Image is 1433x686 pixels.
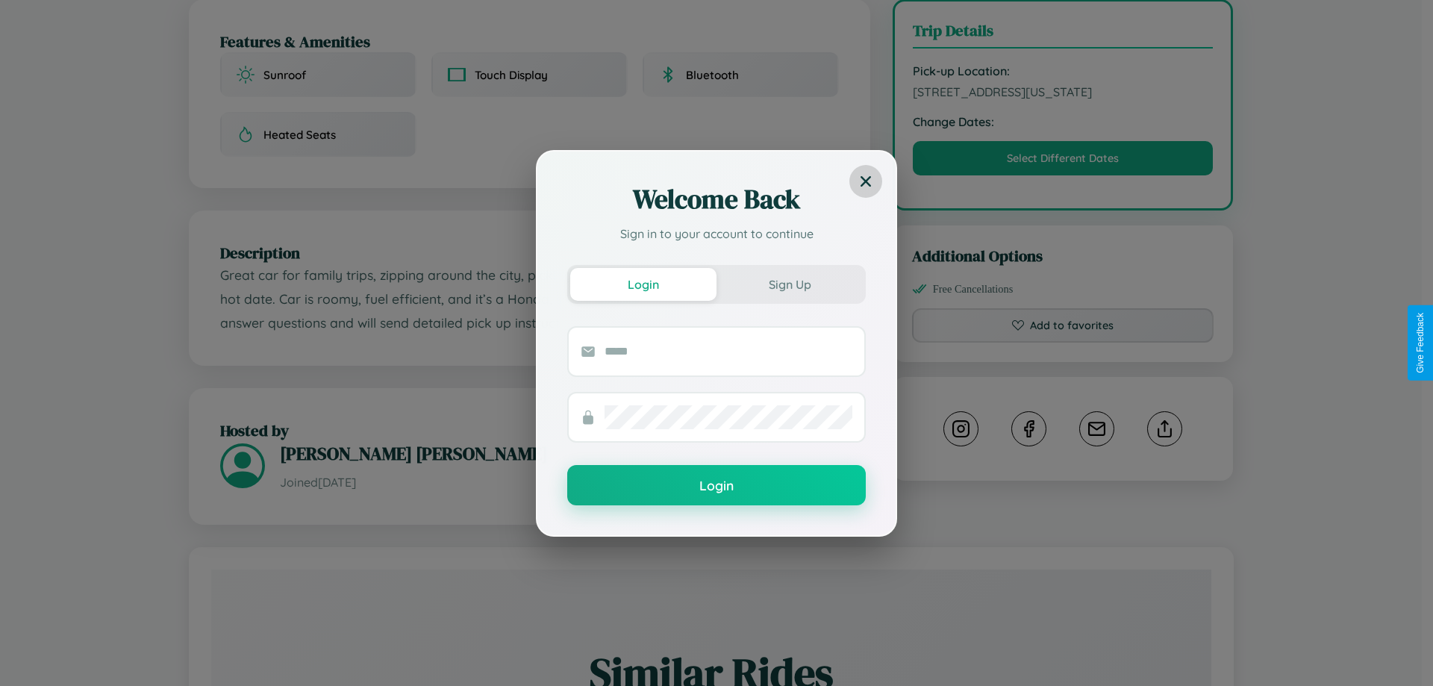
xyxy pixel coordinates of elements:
button: Sign Up [716,268,863,301]
p: Sign in to your account to continue [567,225,866,243]
button: Login [570,268,716,301]
div: Give Feedback [1415,313,1426,373]
button: Login [567,465,866,505]
h2: Welcome Back [567,181,866,217]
